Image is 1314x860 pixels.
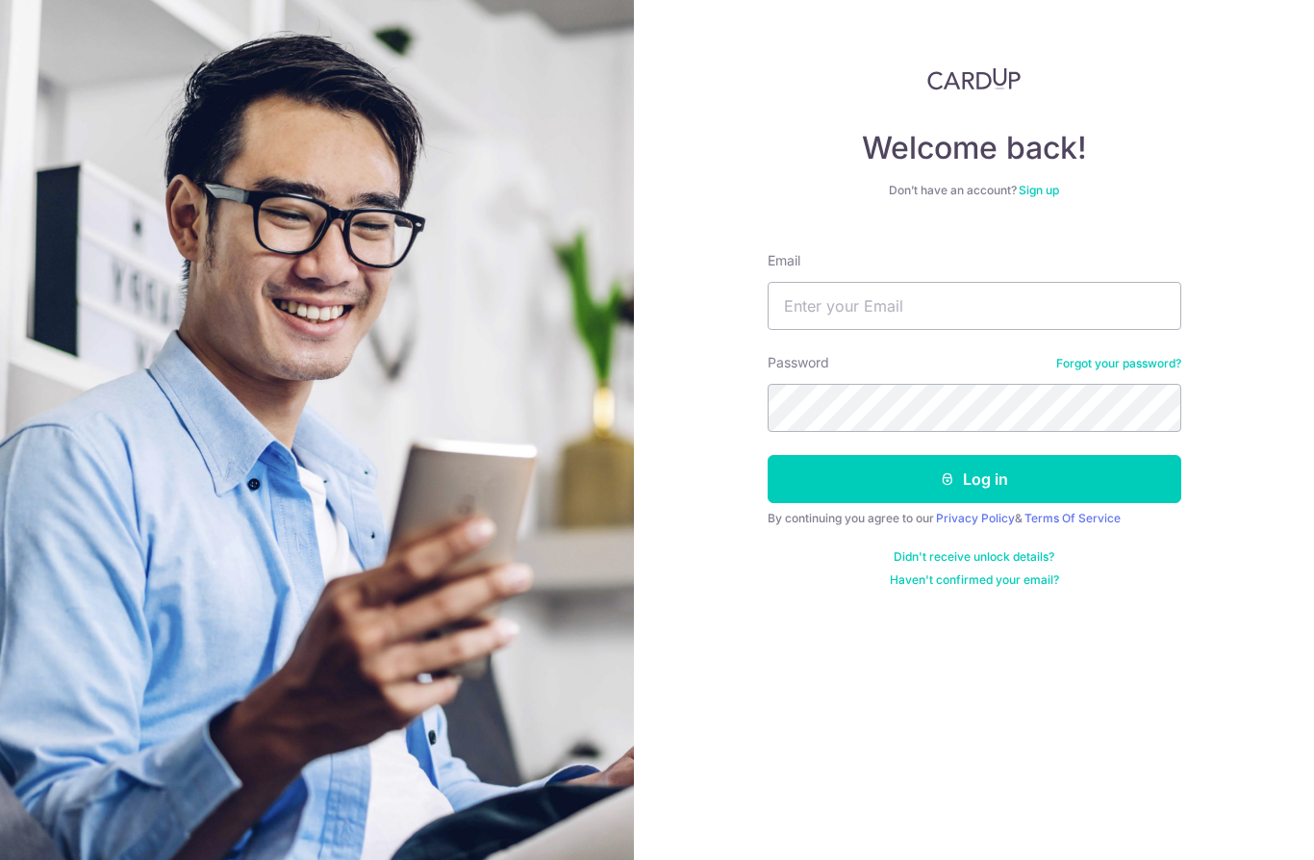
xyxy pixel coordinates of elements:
input: Enter your Email [768,282,1181,330]
label: Email [768,251,800,270]
button: Log in [768,455,1181,503]
img: CardUp Logo [927,67,1022,90]
a: Privacy Policy [936,511,1015,525]
h4: Welcome back! [768,129,1181,167]
div: Don’t have an account? [768,183,1181,198]
label: Password [768,353,829,372]
a: Forgot your password? [1056,356,1181,371]
div: By continuing you agree to our & [768,511,1181,526]
a: Sign up [1019,183,1059,197]
a: Terms Of Service [1024,511,1121,525]
a: Haven't confirmed your email? [890,572,1059,588]
a: Didn't receive unlock details? [894,549,1054,565]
